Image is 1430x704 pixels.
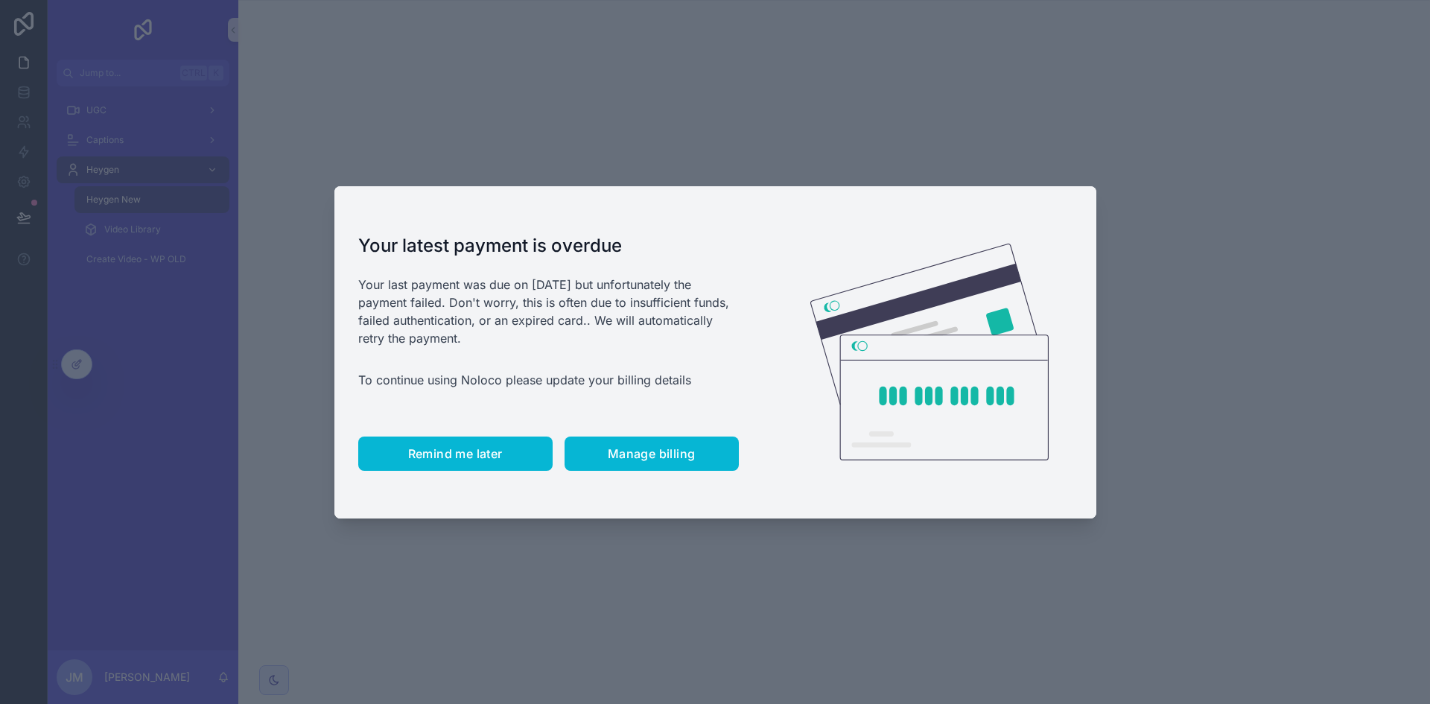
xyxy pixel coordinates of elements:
h1: Your latest payment is overdue [358,234,739,258]
button: Manage billing [565,437,739,471]
span: Remind me later [408,446,503,461]
p: To continue using Noloco please update your billing details [358,371,739,389]
span: Manage billing [608,446,696,461]
img: Credit card illustration [810,244,1049,461]
p: Your last payment was due on [DATE] but unfortunately the payment failed. Don't worry, this is of... [358,276,739,347]
button: Remind me later [358,437,553,471]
